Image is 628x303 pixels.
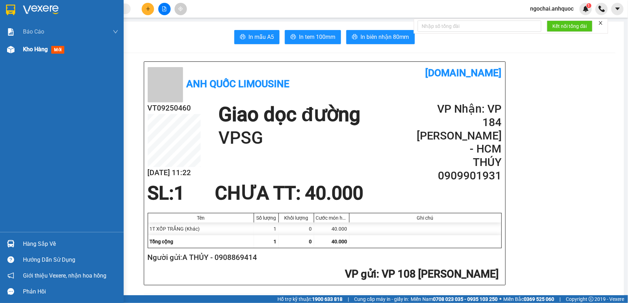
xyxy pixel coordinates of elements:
span: 0 [309,239,312,244]
span: In tem 100mm [299,32,335,41]
div: Khối lượng [281,215,312,221]
div: 0 [279,222,314,235]
div: THÚY [68,31,124,40]
img: warehouse-icon [7,46,14,53]
div: Hàng sắp về [23,239,118,249]
button: printerIn biên nhận 80mm [346,30,415,44]
span: ngochai.anhquoc [525,4,580,13]
span: Kết nối tổng đài [553,22,587,30]
span: 1 [174,182,185,204]
span: Cung cấp máy in - giấy in: [354,295,409,303]
span: notification [7,272,14,279]
span: file-add [162,6,167,11]
img: warehouse-icon [7,240,14,248]
span: printer [240,34,246,41]
button: file-add [158,3,171,15]
span: close [598,20,603,25]
h1: VPSG [218,127,360,149]
span: Báo cáo [23,27,44,36]
button: printerIn mẫu A5 [234,30,280,44]
span: Giới thiệu Vexere, nhận hoa hồng [23,271,106,280]
span: printer [352,34,358,41]
div: A THỦY [6,23,63,31]
span: 1 [274,239,277,244]
span: In mẫu A5 [248,32,274,41]
div: 1 [254,222,279,235]
strong: 1900 633 818 [312,296,342,302]
span: SL: [148,182,174,204]
span: | [560,295,561,303]
h2: [DATE] 11:22 [148,167,201,179]
div: Cước món hàng [316,215,347,221]
div: 0908869414 [6,31,63,41]
img: icon-new-feature [583,6,589,12]
div: 1T XỐP TRẮNG (Khác) [148,222,254,235]
h2: VP Nhận: VP 184 [PERSON_NAME] - HCM [417,102,501,156]
div: VP 108 [PERSON_NAME] [6,6,63,23]
span: Miền Bắc [504,295,554,303]
span: message [7,288,14,295]
b: Anh Quốc Limousine [187,78,290,90]
img: logo-vxr [6,5,15,15]
h2: VT09250460 [148,102,201,114]
span: | [348,295,349,303]
h2: : VP 108 [PERSON_NAME] [148,267,499,281]
h2: THÚY [417,156,501,169]
button: Kết nối tổng đài [547,20,593,32]
span: Miền Nam [411,295,498,303]
span: 1 [588,3,590,8]
span: 40.000 [332,239,347,244]
span: copyright [589,297,594,302]
div: 40.000 [314,222,350,235]
div: Hướng dẫn sử dụng [23,255,118,265]
img: phone-icon [599,6,605,12]
span: Gửi: [6,7,17,14]
button: caret-down [611,3,624,15]
strong: 0708 023 035 - 0935 103 250 [433,296,498,302]
img: solution-icon [7,28,14,36]
b: [DOMAIN_NAME] [425,67,502,79]
span: question-circle [7,256,14,263]
div: Phản hồi [23,286,118,297]
span: Tổng cộng [150,239,174,244]
span: printer [290,34,296,41]
input: Nhập số tổng đài [418,20,541,32]
div: Ghi chú [351,215,500,221]
h2: 0909901931 [417,169,501,183]
button: printerIn tem 100mm [285,30,341,44]
span: aim [178,6,183,11]
span: VP gửi [345,268,377,280]
div: Tên [150,215,252,221]
button: aim [175,3,187,15]
span: Nhận: [68,7,84,14]
span: mới [51,46,64,54]
div: VP 184 [PERSON_NAME] - HCM [68,6,124,31]
h2: Người gửi: A THỦY - 0908869414 [148,252,499,263]
span: Kho hàng [23,46,48,53]
span: VPSG [78,50,105,62]
span: down [113,29,118,35]
span: plus [146,6,151,11]
div: Số lượng [256,215,277,221]
div: CHƯA TT : 40.000 [211,183,368,204]
span: ⚪️ [500,298,502,301]
span: Hỗ trợ kỹ thuật: [277,295,342,303]
sup: 1 [587,3,592,8]
h1: Giao dọc đường [218,102,360,127]
button: plus [142,3,154,15]
div: 0909901931 [68,40,124,50]
span: caret-down [615,6,621,12]
strong: 0369 525 060 [524,296,554,302]
span: In biên nhận 80mm [360,32,409,41]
